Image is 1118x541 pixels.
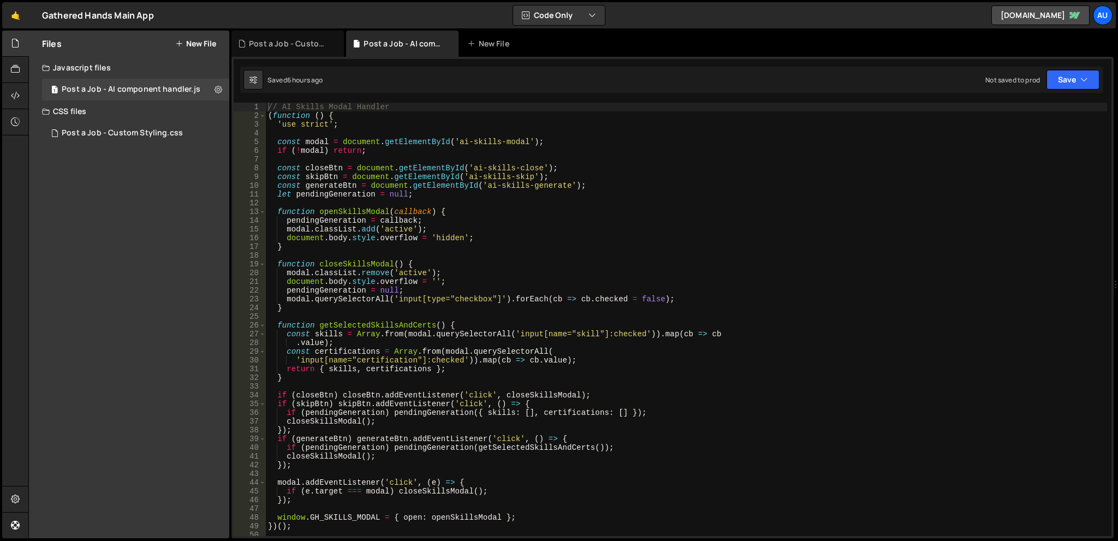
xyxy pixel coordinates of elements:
[234,469,266,478] div: 43
[234,103,266,111] div: 1
[234,531,266,539] div: 50
[234,400,266,408] div: 35
[234,304,266,312] div: 24
[467,38,513,49] div: New File
[234,435,266,443] div: 39
[42,9,154,22] div: Gathered Hands Main App
[991,5,1090,25] a: [DOMAIN_NAME]
[234,242,266,251] div: 17
[513,5,605,25] button: Code Only
[1046,70,1099,90] button: Save
[234,216,266,225] div: 14
[29,100,229,122] div: CSS files
[1093,5,1113,25] a: Au
[234,330,266,338] div: 27
[2,2,29,28] a: 🤙
[29,57,229,79] div: Javascript files
[51,86,58,95] span: 1
[234,277,266,286] div: 21
[234,234,266,242] div: 16
[234,120,266,129] div: 3
[234,461,266,469] div: 42
[234,478,266,487] div: 44
[42,122,229,144] div: 17288/48462.css
[234,173,266,181] div: 9
[234,181,266,190] div: 10
[234,347,266,356] div: 29
[234,155,266,164] div: 7
[287,75,323,85] div: 6 hours ago
[234,408,266,417] div: 36
[234,129,266,138] div: 4
[234,251,266,260] div: 18
[175,39,216,48] button: New File
[62,85,200,94] div: Post a Job - AI component handler.js
[234,373,266,382] div: 32
[234,190,266,199] div: 11
[42,38,62,50] h2: Files
[234,496,266,504] div: 46
[234,452,266,461] div: 41
[234,513,266,522] div: 48
[234,164,266,173] div: 8
[234,504,266,513] div: 47
[234,225,266,234] div: 15
[234,269,266,277] div: 20
[267,75,323,85] div: Saved
[234,312,266,321] div: 25
[62,128,183,138] div: Post a Job - Custom Styling.css
[234,111,266,120] div: 2
[234,199,266,207] div: 12
[42,79,229,100] div: 17288/48460.js
[234,487,266,496] div: 45
[249,38,331,49] div: Post a Job - Custom Styling.css
[234,138,266,146] div: 5
[234,295,266,304] div: 23
[234,382,266,391] div: 33
[234,417,266,426] div: 37
[234,286,266,295] div: 22
[234,146,266,155] div: 6
[234,391,266,400] div: 34
[234,522,266,531] div: 49
[985,75,1040,85] div: Not saved to prod
[234,207,266,216] div: 13
[234,338,266,347] div: 28
[234,365,266,373] div: 31
[234,260,266,269] div: 19
[234,443,266,452] div: 40
[234,321,266,330] div: 26
[364,38,445,49] div: Post a Job - AI component handler.js
[234,356,266,365] div: 30
[234,426,266,435] div: 38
